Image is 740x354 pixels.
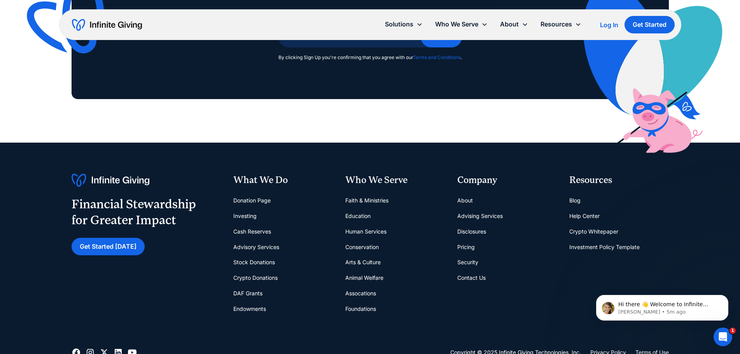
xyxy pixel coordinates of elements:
a: Disclosures [457,224,486,239]
a: Investment Policy Template [569,239,640,255]
a: Terms and Conditions [413,54,461,60]
a: Advising Services [457,208,503,224]
div: Financial Stewardship for Greater Impact [72,196,196,228]
span: 1 [730,328,736,334]
a: Foundations [345,301,376,317]
div: Who We Serve [435,19,478,30]
a: Investing [233,208,257,224]
a: Endowments [233,301,266,317]
a: Help Center [569,208,600,224]
a: Animal Welfare [345,270,383,286]
a: Conservation [345,239,379,255]
a: DAF Grants [233,286,262,301]
a: Faith & Ministries [345,193,388,208]
a: Advisory Services [233,239,279,255]
a: About [457,193,473,208]
div: Resources [541,19,572,30]
a: Donation Page [233,193,271,208]
a: Security [457,255,478,270]
a: Human Services [345,224,387,239]
a: Blog [569,193,581,208]
div: Solutions [385,19,413,30]
div: Resources [534,16,588,33]
a: Pricing [457,239,475,255]
a: Crypto Whitepaper [569,224,618,239]
a: Stock Donations [233,255,275,270]
div: What We Do [233,174,333,187]
div: About [494,16,534,33]
a: Log In [600,20,618,30]
iframe: Intercom live chat [714,328,732,346]
a: Education [345,208,371,224]
div: Resources [569,174,669,187]
div: About [500,19,519,30]
div: Log In [600,22,618,28]
div: Who We Serve [345,174,445,187]
a: Get Started [DATE] [72,238,145,255]
div: By clicking Sign Up you're confirming that you agree with our . [278,54,462,61]
div: Who We Serve [429,16,494,33]
a: home [72,19,142,31]
div: Solutions [379,16,429,33]
a: Assocations [345,286,376,301]
a: Arts & Culture [345,255,381,270]
iframe: Intercom notifications message [584,279,740,333]
a: Get Started [625,16,675,33]
div: Company [457,174,557,187]
a: Contact Us [457,270,486,286]
a: Crypto Donations [233,270,278,286]
form: Email Form [278,27,462,62]
a: Cash Reserves [233,224,271,239]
